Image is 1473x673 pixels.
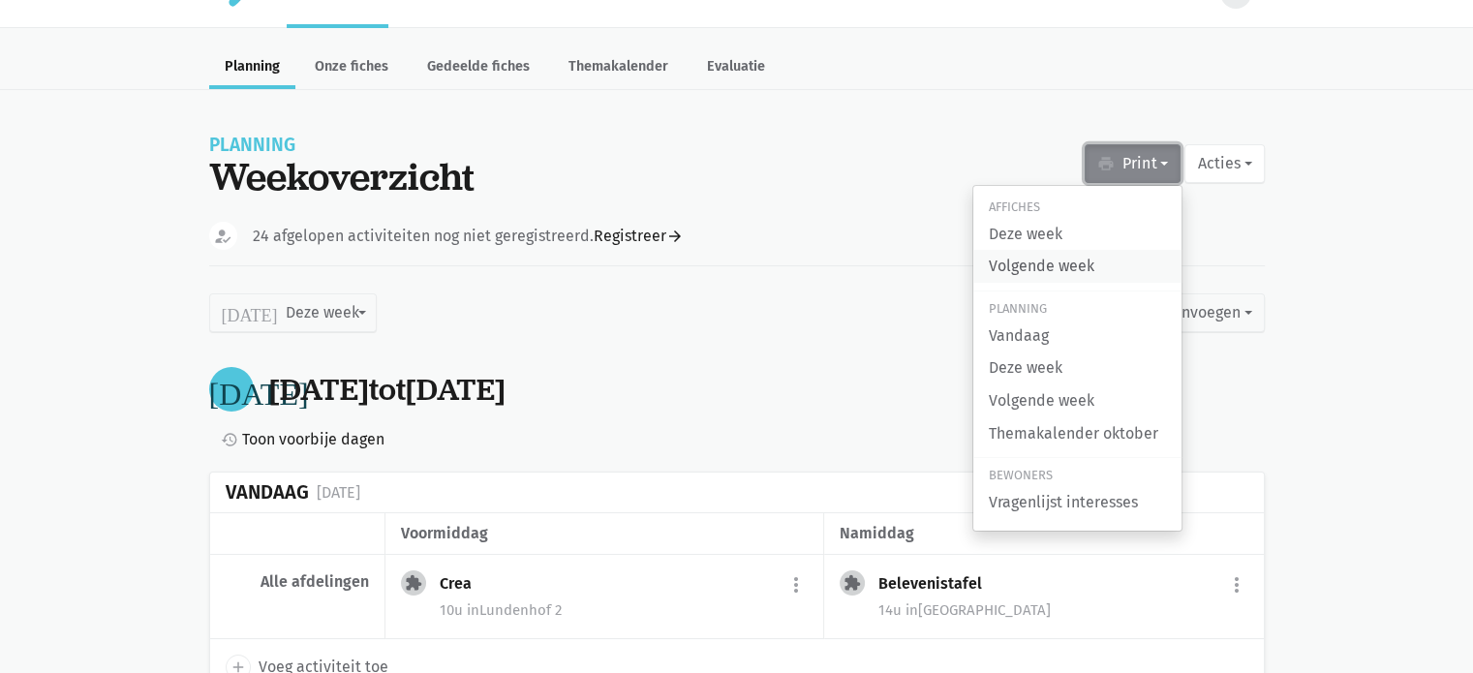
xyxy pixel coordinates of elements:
a: Toon voorbije dagen [213,427,384,452]
i: [DATE] [222,304,278,321]
i: extension [405,574,422,592]
i: history [221,431,238,448]
div: Affiches [973,198,1181,218]
div: Bewoners [973,466,1181,486]
span: Toon voorbije dagen [242,427,384,452]
div: tot [269,372,506,408]
div: voormiddag [401,521,808,546]
span: [GEOGRAPHIC_DATA] [905,601,1051,619]
a: Themakalender [553,47,684,89]
i: arrow_forward [666,228,684,245]
a: Themakalender oktober [973,417,1181,450]
div: Planning [973,299,1181,320]
div: [DATE] [317,480,360,505]
div: Vandaag [226,481,309,504]
span: in [467,601,479,619]
span: 10u [440,601,463,619]
div: Belevenistafel [878,574,997,594]
button: Deze week [209,293,377,332]
div: Alle afdelingen [226,572,369,592]
a: Onze fiches [299,47,404,89]
a: Vragenlijst interesses [973,486,1181,519]
button: Invoegen [1163,293,1264,332]
i: print [1097,155,1115,172]
a: Deze week [973,218,1181,251]
i: extension [844,574,861,592]
a: Evaluatie [691,47,781,89]
a: Registreer [594,224,684,249]
a: Volgende week [973,250,1181,283]
span: Lundenhof 2 [467,601,562,619]
div: Crea [440,574,487,594]
div: Planning [209,137,475,154]
div: namiddag [840,521,1247,546]
a: Planning [209,47,295,89]
span: in [905,601,918,619]
a: Vandaag [973,320,1181,352]
a: Deze week [973,352,1181,384]
i: [DATE] [209,374,309,405]
span: [DATE] [269,369,369,410]
div: Print [972,185,1182,532]
span: 14u [878,601,902,619]
a: Volgende week [973,384,1181,417]
span: [DATE] [406,369,506,410]
a: Gedeelde fiches [412,47,545,89]
i: how_to_reg [213,227,232,246]
button: Print [1085,144,1181,183]
button: Acties [1184,144,1264,183]
div: Weekoverzicht [209,154,475,199]
div: 24 afgelopen activiteiten nog niet geregistreerd. [253,224,684,249]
